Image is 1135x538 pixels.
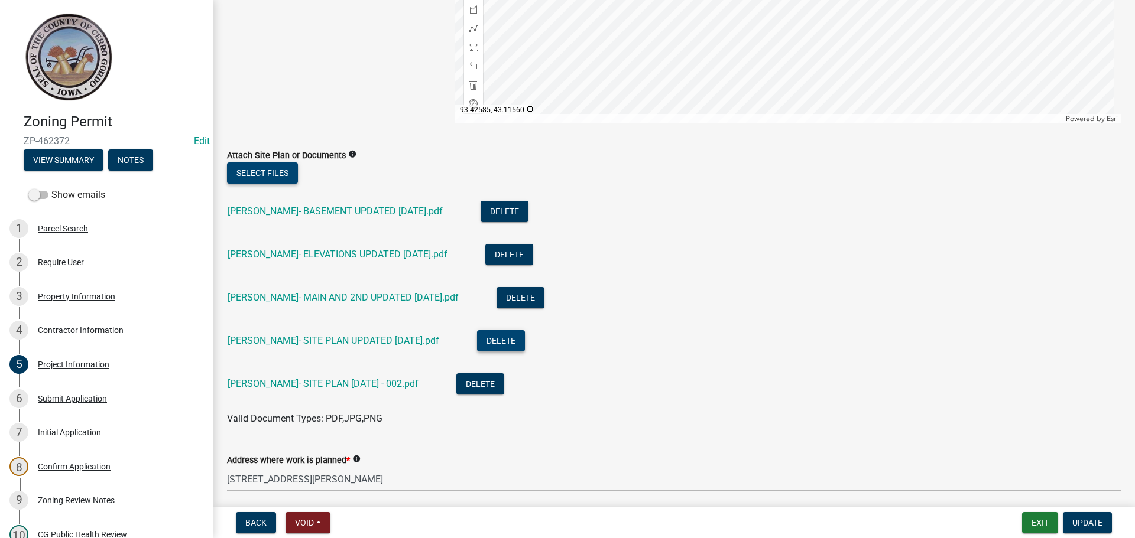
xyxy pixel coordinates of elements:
wm-modal-confirm: Delete Document [485,250,533,261]
wm-modal-confirm: Delete Document [456,379,504,390]
button: Delete [481,201,528,222]
i: info [348,150,356,158]
button: Delete [477,330,525,351]
button: Select files [227,162,298,184]
a: [PERSON_NAME]- SITE PLAN UPDATED [DATE].pdf [228,335,439,346]
wm-modal-confirm: Delete Document [477,336,525,347]
div: 5 [9,355,28,374]
span: Void [295,518,314,527]
img: Cerro Gordo County, Iowa [24,12,113,101]
span: Update [1072,518,1102,527]
div: 2 [9,253,28,272]
h4: Zoning Permit [24,113,203,131]
div: Powered by [1063,114,1121,123]
span: ZP-462372 [24,135,189,146]
div: 9 [9,491,28,510]
button: Notes [108,149,153,171]
label: Show emails [28,188,105,202]
button: Update [1063,512,1112,533]
div: Initial Application [38,428,101,436]
wm-modal-confirm: Summary [24,156,103,165]
div: Parcel Search [38,224,88,233]
div: 3 [9,287,28,306]
div: Require User [38,258,84,266]
span: Valid Document Types: PDF,JPG,PNG [227,413,382,424]
button: Delete [485,244,533,265]
button: Back [236,512,276,533]
a: [PERSON_NAME]- ELEVATIONS UPDATED [DATE].pdf [228,249,447,260]
div: Submit Application [38,394,107,403]
div: Project Information [38,360,109,369]
span: Back [245,518,267,527]
div: 7 [9,423,28,442]
label: Attach Site Plan or Documents [227,152,346,160]
div: Zoning Review Notes [38,496,115,504]
div: 8 [9,457,28,476]
a: Esri [1107,115,1118,123]
button: Exit [1022,512,1058,533]
button: Delete [497,287,544,308]
i: info [352,455,361,463]
button: Delete [456,373,504,394]
button: Void [286,512,330,533]
label: Address where work is planned [227,457,350,465]
wm-modal-confirm: Delete Document [497,293,544,304]
div: Confirm Application [38,462,111,471]
div: 6 [9,389,28,408]
a: [PERSON_NAME]- MAIN AND 2ND UPDATED [DATE].pdf [228,292,459,303]
wm-modal-confirm: Notes [108,156,153,165]
wm-modal-confirm: Delete Document [481,207,528,218]
div: 4 [9,321,28,340]
button: View Summary [24,149,103,171]
div: 1 [9,219,28,238]
a: [PERSON_NAME]- BASEMENT UPDATED [DATE].pdf [228,206,443,217]
div: Property Information [38,292,115,301]
a: [PERSON_NAME]- SITE PLAN [DATE] - 002.pdf [228,378,419,389]
div: Contractor Information [38,326,124,334]
a: Edit [194,135,210,146]
wm-modal-confirm: Edit Application Number [194,135,210,146]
